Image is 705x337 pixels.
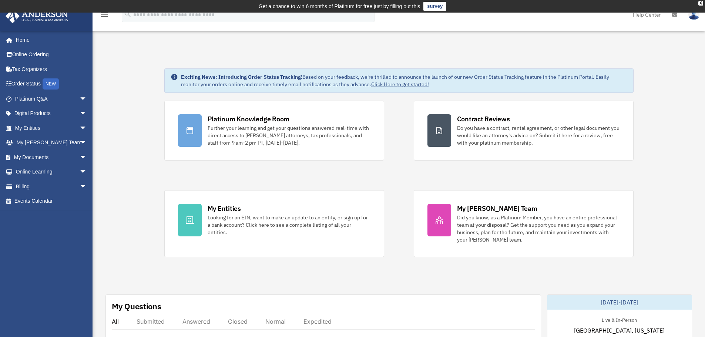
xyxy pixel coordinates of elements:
[208,124,370,146] div: Further your learning and get your questions answered real-time with direct access to [PERSON_NAM...
[5,106,98,121] a: Digital Productsarrow_drop_down
[5,165,98,179] a: Online Learningarrow_drop_down
[228,318,248,325] div: Closed
[100,13,109,19] a: menu
[164,190,384,257] a: My Entities Looking for an EIN, want to make an update to an entity, or sign up for a bank accoun...
[80,121,94,136] span: arrow_drop_down
[457,214,620,243] div: Did you know, as a Platinum Member, you have an entire professional team at your disposal? Get th...
[457,114,510,124] div: Contract Reviews
[208,204,241,213] div: My Entities
[112,301,161,312] div: My Questions
[371,81,429,88] a: Click Here to get started!
[5,77,98,92] a: Order StatusNEW
[80,106,94,121] span: arrow_drop_down
[112,318,119,325] div: All
[80,179,94,194] span: arrow_drop_down
[181,73,627,88] div: Based on your feedback, we're thrilled to announce the launch of our new Order Status Tracking fe...
[303,318,332,325] div: Expedited
[5,179,98,194] a: Billingarrow_drop_down
[5,194,98,209] a: Events Calendar
[80,150,94,165] span: arrow_drop_down
[124,10,132,18] i: search
[457,124,620,146] div: Do you have a contract, rental agreement, or other legal document you would like an attorney's ad...
[208,214,370,236] div: Looking for an EIN, want to make an update to an entity, or sign up for a bank account? Click her...
[414,190,634,257] a: My [PERSON_NAME] Team Did you know, as a Platinum Member, you have an entire professional team at...
[688,9,699,20] img: User Pic
[259,2,420,11] div: Get a chance to win 6 months of Platinum for free just by filling out this
[414,101,634,161] a: Contract Reviews Do you have a contract, rental agreement, or other legal document you would like...
[182,318,210,325] div: Answered
[5,135,98,150] a: My [PERSON_NAME] Teamarrow_drop_down
[3,9,70,23] img: Anderson Advisors Platinum Portal
[423,2,446,11] a: survey
[208,114,290,124] div: Platinum Knowledge Room
[164,101,384,161] a: Platinum Knowledge Room Further your learning and get your questions answered real-time with dire...
[265,318,286,325] div: Normal
[100,10,109,19] i: menu
[80,165,94,180] span: arrow_drop_down
[80,91,94,107] span: arrow_drop_down
[698,1,703,6] div: close
[547,295,692,310] div: [DATE]-[DATE]
[596,316,643,323] div: Live & In-Person
[5,47,98,62] a: Online Ordering
[574,326,665,335] span: [GEOGRAPHIC_DATA], [US_STATE]
[5,33,94,47] a: Home
[5,121,98,135] a: My Entitiesarrow_drop_down
[80,135,94,151] span: arrow_drop_down
[43,78,59,90] div: NEW
[5,150,98,165] a: My Documentsarrow_drop_down
[457,204,537,213] div: My [PERSON_NAME] Team
[5,91,98,106] a: Platinum Q&Aarrow_drop_down
[5,62,98,77] a: Tax Organizers
[137,318,165,325] div: Submitted
[181,74,302,80] strong: Exciting News: Introducing Order Status Tracking!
